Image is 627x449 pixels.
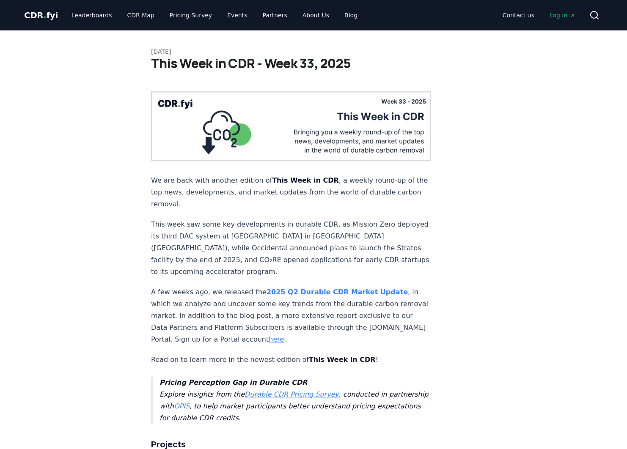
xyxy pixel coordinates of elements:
a: Contact us [496,8,541,23]
strong: This Week in CDR [272,176,339,184]
a: Log in [543,8,583,23]
p: We are back with another edition of , a weekly round-up of the top news, developments, and market... [151,175,431,210]
img: blog post image [151,91,431,161]
strong: Pricing Perception Gap in Durable CDR [159,378,307,386]
nav: Main [496,8,583,23]
a: here [269,335,284,343]
span: . [44,10,47,20]
a: About Us [296,8,336,23]
a: CDR Map [121,8,161,23]
p: [DATE] [151,47,476,56]
p: A few weeks ago, we released the , in which we analyze and uncover some key trends from the durab... [151,286,431,345]
p: This week saw some key developments in durable CDR, as Mission Zero deployed its third DAC system... [151,219,431,278]
a: Pricing Survey [163,8,219,23]
a: Leaderboards [65,8,119,23]
a: CDR.fyi [24,9,58,21]
a: Blog [338,8,364,23]
strong: This Week in CDR [309,356,376,364]
a: Durable CDR Pricing Survey [245,390,339,398]
a: OPIS [174,402,190,410]
em: Explore insights from the , conducted in partnership with , to help market participants better un... [159,378,428,422]
span: CDR fyi [24,10,58,20]
h1: This Week in CDR - Week 33, 2025 [151,56,476,71]
p: Read on to learn more in the newest edition of ! [151,354,431,366]
span: Log in [550,11,576,19]
a: 2025 Q2 Durable CDR Market Update [267,288,408,296]
nav: Main [65,8,364,23]
a: Events [220,8,254,23]
a: Partners [256,8,294,23]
